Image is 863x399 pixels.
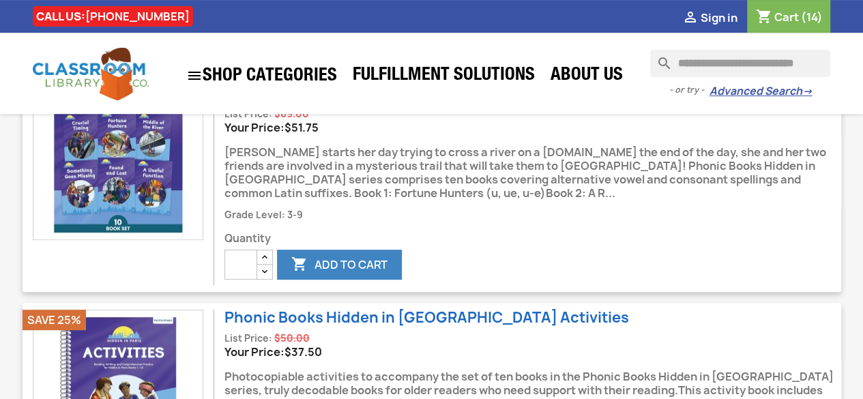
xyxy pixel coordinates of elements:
a: SHOP CATEGORIES [179,61,344,91]
span: Price [284,344,322,359]
span: Quantity [224,232,841,246]
i:  [186,68,203,84]
input: Search [650,50,830,77]
li: Save 25% [23,310,86,330]
a: Fulfillment Solutions [346,63,542,90]
span: → [802,85,812,98]
span: List Price: [224,332,272,344]
span: Regular price [274,331,310,345]
i: shopping_cart [755,10,772,26]
span: List Price: [224,108,272,120]
span: (14) [800,10,822,25]
a: [PHONE_NUMBER] [85,9,190,24]
img: Phonic Books Hidden in Paris (10 Books) [33,70,203,240]
i:  [682,10,698,27]
a: About Us [544,63,630,90]
span: Regular price [274,107,309,121]
span: Sign in [700,10,737,25]
span: Price [284,120,319,135]
a: Phonic Books Hidden in [GEOGRAPHIC_DATA] Activities [224,308,629,327]
a:  Sign in [682,10,737,25]
div: Your Price: [224,345,841,359]
a: Advanced Search→ [709,85,812,98]
button: Add to cart [277,250,402,280]
span: - or try - [669,83,709,97]
span: Grade Level: 3-9 [224,209,303,221]
a: Shopping cart link containing 14 product(s) [755,10,822,25]
span: Cart [774,10,798,25]
input: Quantity [224,250,257,280]
i:  [291,257,308,274]
i: search [650,50,667,66]
div: CALL US: [33,6,193,27]
div: Your Price: [224,121,841,134]
img: Classroom Library Company [33,48,149,100]
div: [PERSON_NAME] starts her day trying to cross a river on a [DOMAIN_NAME] the end of the day, she a... [224,134,841,207]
